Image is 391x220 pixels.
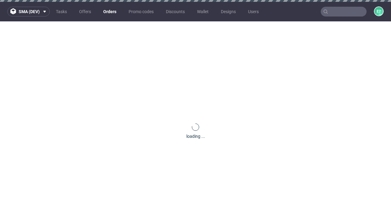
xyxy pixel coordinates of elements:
a: Wallet [193,7,212,16]
button: sma (dev) [7,7,50,16]
a: Promo codes [125,7,157,16]
div: loading ... [186,133,205,139]
a: Offers [75,7,95,16]
a: Discounts [162,7,188,16]
a: Tasks [52,7,71,16]
figcaption: e2 [375,7,383,16]
span: sma (dev) [19,9,40,14]
a: Designs [217,7,239,16]
a: Users [244,7,262,16]
a: Orders [100,7,120,16]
